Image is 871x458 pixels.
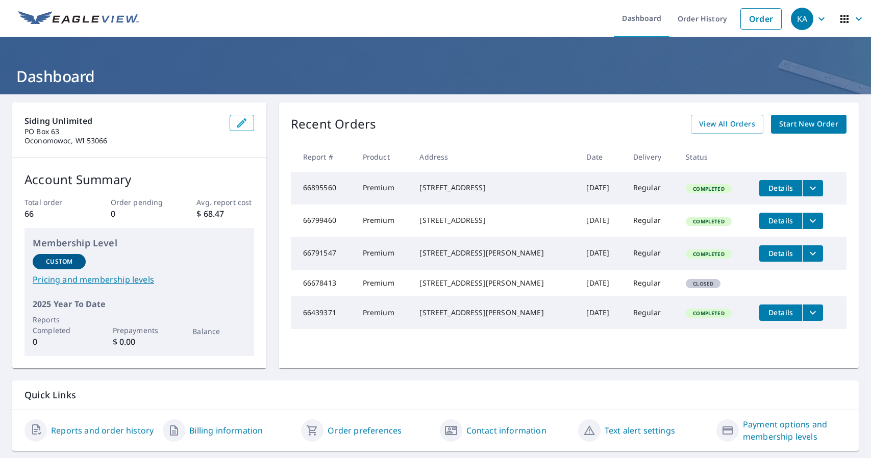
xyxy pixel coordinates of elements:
a: Pricing and membership levels [33,273,246,286]
span: Details [765,183,796,193]
div: [STREET_ADDRESS][PERSON_NAME] [419,278,570,288]
p: Custom [46,257,72,266]
span: Completed [687,185,730,192]
span: Start New Order [779,118,838,131]
p: 2025 Year To Date [33,298,246,310]
td: [DATE] [578,237,625,270]
td: [DATE] [578,296,625,329]
span: Completed [687,218,730,225]
button: filesDropdownBtn-66791547 [802,245,823,262]
th: Report # [291,142,355,172]
td: 66895560 [291,172,355,205]
div: [STREET_ADDRESS] [419,215,570,225]
a: Billing information [189,424,263,437]
td: Premium [355,296,412,329]
td: 66678413 [291,270,355,296]
div: [STREET_ADDRESS][PERSON_NAME] [419,308,570,318]
a: Contact information [466,424,546,437]
span: Details [765,308,796,317]
td: [DATE] [578,270,625,296]
img: EV Logo [18,11,139,27]
th: Address [411,142,578,172]
p: 0 [33,336,86,348]
p: Membership Level [33,236,246,250]
span: Details [765,216,796,225]
p: 66 [24,208,82,220]
td: 66439371 [291,296,355,329]
a: View All Orders [691,115,763,134]
button: filesDropdownBtn-66439371 [802,304,823,321]
td: 66799460 [291,205,355,237]
td: Regular [625,237,678,270]
td: [DATE] [578,172,625,205]
td: [DATE] [578,205,625,237]
p: Account Summary [24,170,254,189]
td: 66791547 [291,237,355,270]
a: Order preferences [328,424,402,437]
div: KA [791,8,813,30]
p: Order pending [111,197,168,208]
a: Reports and order history [51,424,154,437]
th: Product [355,142,412,172]
span: Closed [687,280,719,287]
td: Regular [625,205,678,237]
button: filesDropdownBtn-66895560 [802,180,823,196]
a: Order [740,8,782,30]
a: Text alert settings [605,424,675,437]
p: $ 0.00 [113,336,166,348]
a: Start New Order [771,115,847,134]
td: Premium [355,205,412,237]
p: Oconomowoc, WI 53066 [24,136,221,145]
div: [STREET_ADDRESS] [419,183,570,193]
span: Completed [687,250,730,258]
th: Delivery [625,142,678,172]
span: Details [765,248,796,258]
button: filesDropdownBtn-66799460 [802,213,823,229]
h1: Dashboard [12,66,859,87]
button: detailsBtn-66895560 [759,180,802,196]
p: Avg. report cost [196,197,254,208]
button: detailsBtn-66799460 [759,213,802,229]
p: Recent Orders [291,115,377,134]
td: Regular [625,270,678,296]
span: Completed [687,310,730,317]
td: Premium [355,172,412,205]
td: Regular [625,296,678,329]
p: Siding Unlimited [24,115,221,127]
td: Premium [355,237,412,270]
button: detailsBtn-66791547 [759,245,802,262]
td: Premium [355,270,412,296]
p: Quick Links [24,389,847,401]
p: 0 [111,208,168,220]
p: Reports Completed [33,314,86,336]
div: [STREET_ADDRESS][PERSON_NAME] [419,248,570,258]
p: Prepayments [113,325,166,336]
th: Status [678,142,751,172]
p: $ 68.47 [196,208,254,220]
span: View All Orders [699,118,755,131]
button: detailsBtn-66439371 [759,304,802,321]
p: Balance [192,326,245,337]
td: Regular [625,172,678,205]
a: Payment options and membership levels [743,418,847,443]
p: PO Box 63 [24,127,221,136]
th: Date [578,142,625,172]
p: Total order [24,197,82,208]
